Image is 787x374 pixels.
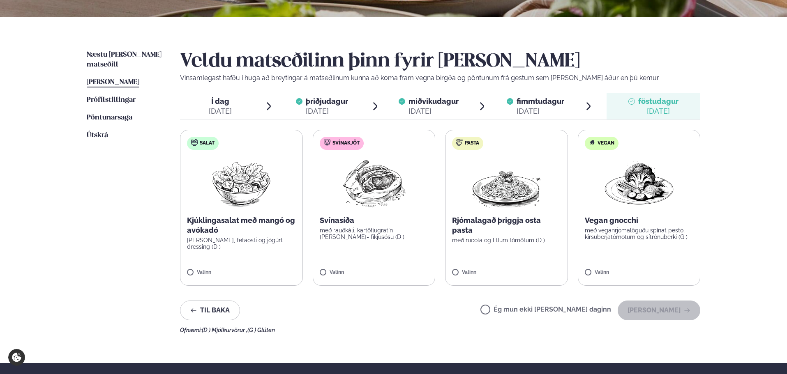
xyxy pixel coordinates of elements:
button: Til baka [180,301,240,320]
span: Salat [200,140,215,147]
span: Næstu [PERSON_NAME] matseðill [87,51,162,68]
span: Prófílstillingar [87,96,136,103]
p: Svínasíða [320,216,429,225]
p: Vinsamlegast hafðu í huga að breytingar á matseðlinum kunna að koma fram vegna birgða og pöntunum... [180,73,700,83]
a: Næstu [PERSON_NAME] matseðill [87,50,164,70]
span: (G ) Glúten [247,327,275,333]
a: [PERSON_NAME] [87,78,139,87]
div: [DATE] [638,106,679,116]
p: Kjúklingasalat með mangó og avókadó [187,216,296,235]
a: Pöntunarsaga [87,113,132,123]
p: Vegan gnocchi [585,216,694,225]
div: [DATE] [306,106,348,116]
img: pasta.svg [456,139,463,146]
span: (D ) Mjólkurvörur , [202,327,247,333]
div: Ofnæmi: [180,327,700,333]
span: [PERSON_NAME] [87,79,139,86]
img: Vegan.svg [589,139,595,146]
img: Vegan.png [603,156,675,209]
span: Svínakjöt [332,140,360,147]
button: [PERSON_NAME] [618,301,700,320]
p: með rucola og litlum tómötum (D ) [452,237,561,243]
p: Rjómalagað þriggja osta pasta [452,216,561,235]
a: Cookie settings [8,349,25,366]
img: Salad.png [205,156,278,209]
img: Spagetti.png [470,156,542,209]
span: Í dag [209,96,232,106]
img: pork.svg [324,139,330,146]
img: salad.svg [191,139,198,146]
span: Vegan [598,140,614,147]
img: Pork-Meat.png [337,156,410,209]
span: fimmtudagur [517,97,564,106]
p: með rauðkáli, kartöflugratín [PERSON_NAME]- fíkjusósu (D ) [320,227,429,240]
div: [DATE] [209,106,232,116]
p: [PERSON_NAME], fetaosti og jógúrt dressing (D ) [187,237,296,250]
h2: Veldu matseðilinn þinn fyrir [PERSON_NAME] [180,50,700,73]
span: föstudagur [638,97,679,106]
span: Útskrá [87,132,108,139]
a: Útskrá [87,131,108,140]
div: [DATE] [517,106,564,116]
span: þriðjudagur [306,97,348,106]
span: Pasta [465,140,479,147]
div: [DATE] [409,106,459,116]
p: með veganrjómalöguðu spínat pestó, kirsuberjatómötum og sítrónuberki (G ) [585,227,694,240]
span: miðvikudagur [409,97,459,106]
span: Pöntunarsaga [87,114,132,121]
a: Prófílstillingar [87,95,136,105]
